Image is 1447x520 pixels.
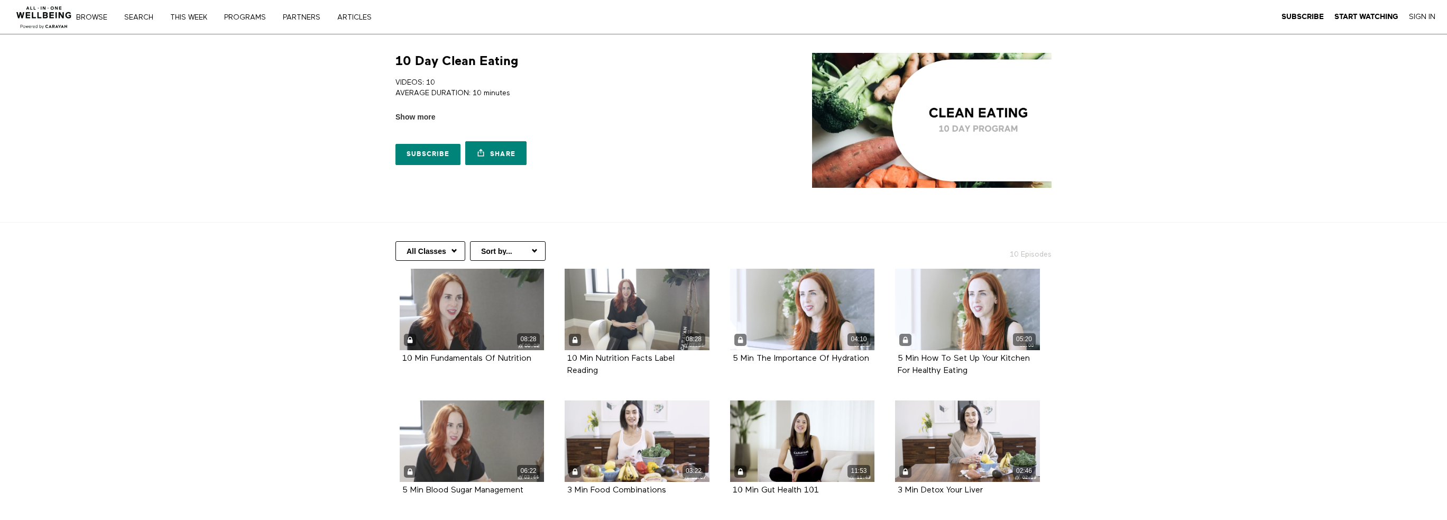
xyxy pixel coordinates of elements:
[567,354,675,375] strong: 10 Min Nutrition Facts Label Reading
[1282,12,1324,22] a: Subscribe
[898,354,1030,375] a: 5 Min How To Set Up Your Kitchen For Healthy Eating
[167,14,218,21] a: THIS WEEK
[279,14,331,21] a: PARTNERS
[72,14,118,21] a: Browse
[939,241,1058,260] h2: 10 Episodes
[400,269,545,350] a: 10 Min Fundamentals Of Nutrition 08:28
[812,53,1052,188] img: 10 Day Clean Eating
[402,354,531,362] a: 10 Min Fundamentals Of Nutrition
[683,465,705,477] div: 03:22
[847,465,870,477] div: 11:53
[84,12,393,22] nav: Primary
[517,333,540,345] div: 08:28
[1409,12,1435,22] a: Sign In
[1334,13,1398,21] strong: Start Watching
[895,269,1040,350] a: 5 Min How To Set Up Your Kitchen For Healthy Eating 05:20
[733,354,869,363] strong: 5 Min The Importance Of Hydration
[121,14,164,21] a: Search
[517,465,540,477] div: 06:22
[565,400,709,482] a: 3 Min Food Combinations 03:22
[465,141,527,165] a: Share
[898,486,983,494] a: 3 Min Detox Your Liver
[400,400,545,482] a: 5 Min Blood Sugar Management 06:22
[395,53,518,69] h1: 10 Day Clean Eating
[733,486,819,494] a: 10 Min Gut Health 101
[1013,465,1036,477] div: 02:46
[683,333,705,345] div: 08:28
[220,14,277,21] a: PROGRAMS
[395,112,435,123] span: Show more
[895,400,1040,482] a: 3 Min Detox Your Liver 02:46
[1334,12,1398,22] a: Start Watching
[565,269,709,350] a: 10 Min Nutrition Facts Label Reading 08:28
[334,14,383,21] a: ARTICLES
[395,144,460,165] a: Subscribe
[402,486,523,494] a: 5 Min Blood Sugar Management
[402,354,531,363] strong: 10 Min Fundamentals Of Nutrition
[730,269,875,350] a: 5 Min The Importance Of Hydration 04:10
[730,400,875,482] a: 10 Min Gut Health 101 11:53
[567,354,675,375] a: 10 Min Nutrition Facts Label Reading
[1282,13,1324,21] strong: Subscribe
[567,486,666,494] a: 3 Min Food Combinations
[847,333,870,345] div: 04:10
[1013,333,1036,345] div: 05:20
[898,354,1030,375] strong: 5 Min How To Set Up Your Kitchen For Healthy Eating
[395,77,720,99] p: VIDEOS: 10 AVERAGE DURATION: 10 minutes
[733,354,869,362] a: 5 Min The Importance Of Hydration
